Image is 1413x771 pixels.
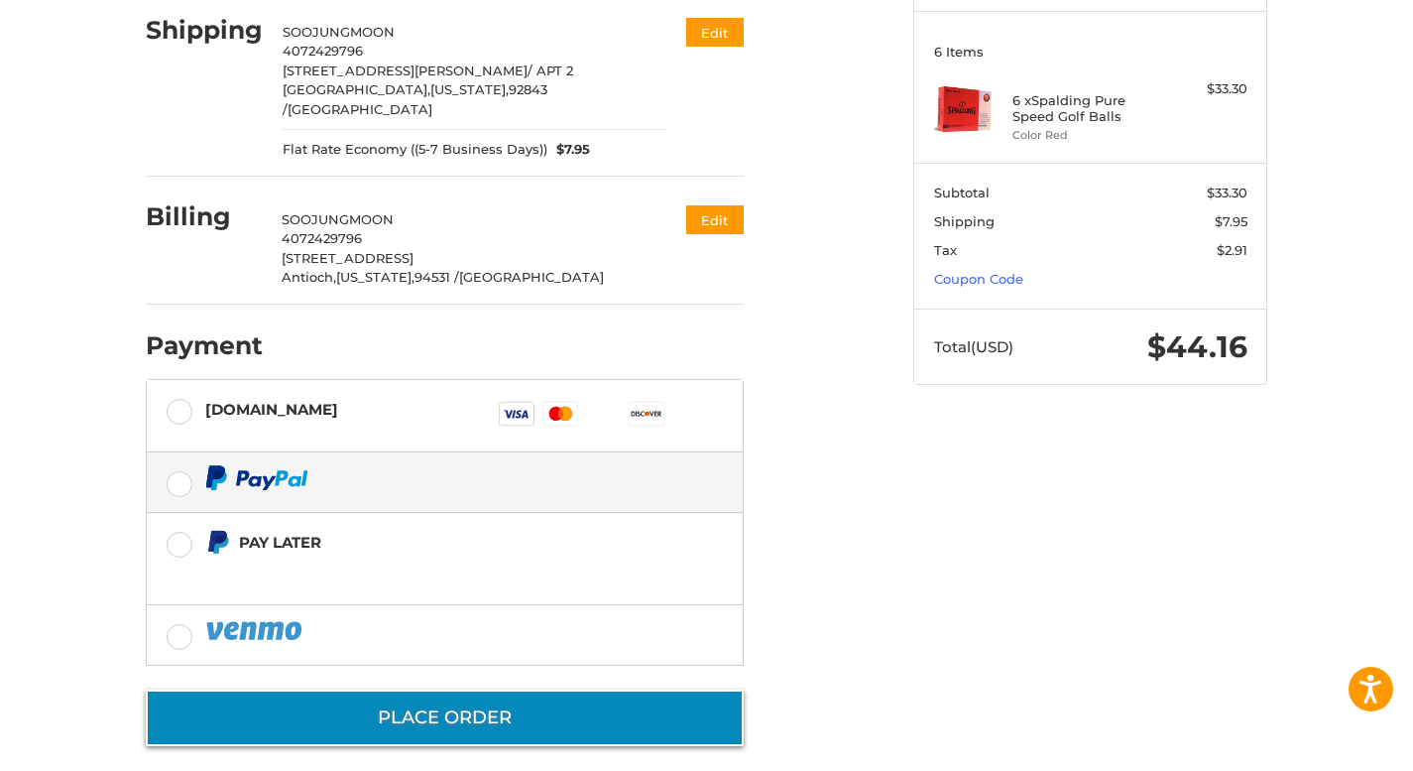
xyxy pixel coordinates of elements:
[934,44,1247,60] h3: 6 Items
[414,269,459,285] span: 94531 /
[459,269,604,285] span: [GEOGRAPHIC_DATA]
[1217,242,1247,258] span: $2.91
[283,140,547,160] span: Flat Rate Economy ((5-7 Business Days))
[686,18,744,47] button: Edit
[1207,185,1247,200] span: $33.30
[205,564,620,580] iframe: PayPal Message 1
[336,269,414,285] span: [US_STATE],
[430,81,509,97] span: [US_STATE],
[282,250,413,266] span: [STREET_ADDRESS]
[1249,717,1413,771] iframe: Google Customer Reviews
[283,24,350,40] span: SOOJUNG
[205,393,338,426] div: [DOMAIN_NAME]
[1012,92,1164,125] h4: 6 x Spalding Pure Speed Golf Balls
[547,140,591,160] span: $7.95
[349,211,394,227] span: MOON
[205,618,306,643] img: PayPal icon
[283,81,547,117] span: 92843 /
[146,330,263,361] h2: Payment
[528,63,573,78] span: / APT 2
[350,24,395,40] span: MOON
[283,43,363,59] span: 4072429796
[205,530,230,555] img: Pay Later icon
[934,337,1013,356] span: Total (USD)
[934,185,990,200] span: Subtotal
[934,242,957,258] span: Tax
[686,205,744,234] button: Edit
[282,269,336,285] span: Antioch,
[934,271,1023,287] a: Coupon Code
[1215,213,1247,229] span: $7.95
[282,230,362,246] span: 4072429796
[283,81,430,97] span: [GEOGRAPHIC_DATA],
[283,63,528,78] span: [STREET_ADDRESS][PERSON_NAME]
[282,211,349,227] span: SOOJUNG
[205,465,308,490] img: PayPal icon
[146,690,744,746] button: Place Order
[239,526,619,559] div: Pay Later
[146,15,263,46] h2: Shipping
[934,213,995,229] span: Shipping
[1169,79,1247,99] div: $33.30
[1012,127,1164,144] li: Color Red
[1147,328,1247,365] span: $44.16
[288,101,432,117] span: [GEOGRAPHIC_DATA]
[146,201,262,232] h2: Billing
